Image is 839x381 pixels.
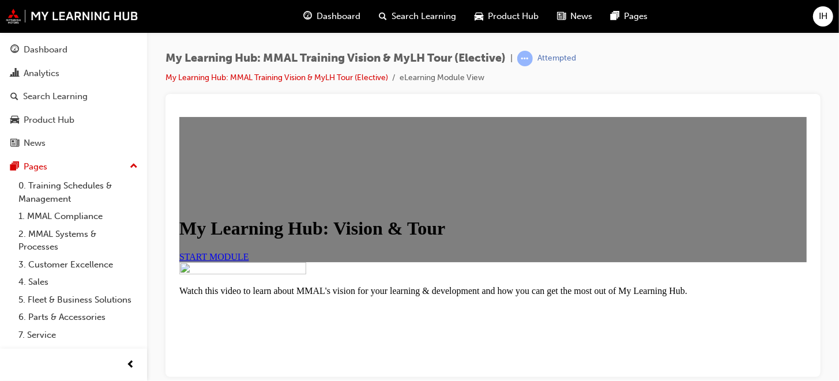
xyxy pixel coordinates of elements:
span: guage-icon [10,45,19,55]
img: mmal [6,9,138,24]
a: 0. Training Schedules & Management [14,177,142,208]
span: | [510,52,513,65]
div: Search Learning [23,90,88,103]
a: 5. Fleet & Business Solutions [14,291,142,309]
a: 8. Technical [14,344,142,361]
li: eLearning Module View [400,71,484,85]
button: Pages [5,156,142,178]
div: Pages [24,160,47,173]
a: 7. Service [14,326,142,344]
a: Search Learning [5,86,142,107]
span: Pages [624,10,648,23]
a: START MODULE [5,139,74,149]
a: Dashboard [5,39,142,61]
a: Analytics [5,63,142,84]
span: Dashboard [317,10,361,23]
a: 3. Customer Excellence [14,256,142,274]
a: car-iconProduct Hub [466,5,548,28]
button: DashboardAnalyticsSearch LearningProduct HubNews [5,37,142,156]
a: Product Hub [5,110,142,131]
span: news-icon [10,138,19,149]
button: IH [813,6,833,27]
a: 2. MMAL Systems & Processes [14,225,142,256]
p: Watch this video to learn about MMAL's vision for your learning & development and how you can get... [5,173,632,184]
a: 4. Sales [14,273,142,291]
a: guage-iconDashboard [295,5,370,28]
a: search-iconSearch Learning [370,5,466,28]
span: search-icon [10,92,18,102]
a: 1. MMAL Compliance [14,208,142,225]
span: news-icon [558,9,566,24]
span: learningRecordVerb_ATTEMPT-icon [517,51,533,66]
span: guage-icon [304,9,313,24]
div: Attempted [537,53,576,64]
span: car-icon [10,115,19,126]
span: IH [819,10,827,23]
span: chart-icon [10,69,19,79]
span: pages-icon [611,9,620,24]
span: car-icon [475,9,484,24]
span: Search Learning [392,10,457,23]
a: News [5,133,142,154]
div: Dashboard [24,43,67,56]
span: Product Hub [488,10,539,23]
span: News [571,10,593,23]
a: pages-iconPages [602,5,657,28]
a: My Learning Hub: MMAL Training Vision & MyLH Tour (Elective) [165,73,388,82]
div: Analytics [24,67,59,80]
span: up-icon [130,159,138,174]
div: News [24,137,46,150]
h1: My Learning Hub: Vision & Tour [5,105,632,127]
div: Product Hub [24,114,74,127]
span: pages-icon [10,162,19,172]
span: My Learning Hub: MMAL Training Vision & MyLH Tour (Elective) [165,52,506,65]
span: prev-icon [127,358,136,372]
main: Course overview [5,5,632,184]
span: search-icon [379,9,387,24]
a: 6. Parts & Accessories [14,308,142,326]
a: news-iconNews [548,5,602,28]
